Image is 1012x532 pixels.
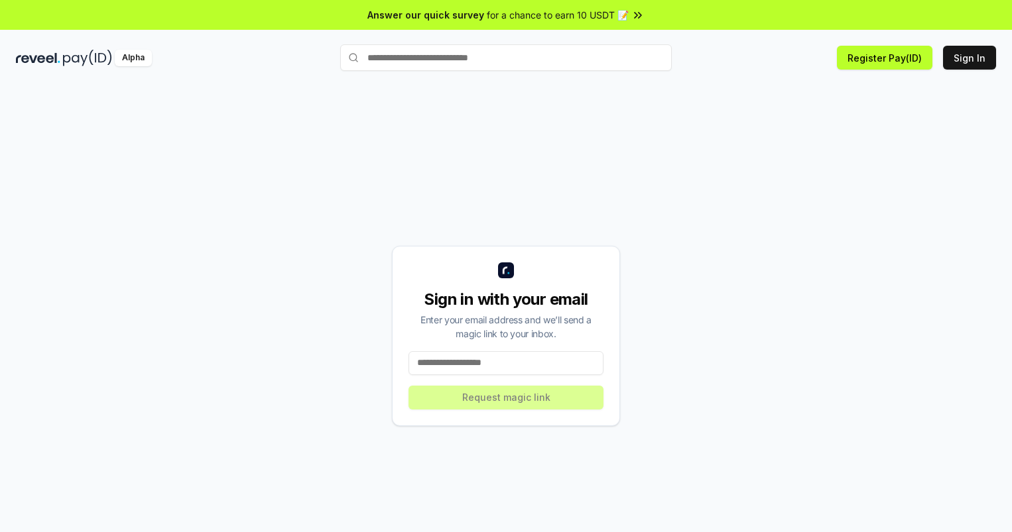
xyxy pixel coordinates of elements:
span: Answer our quick survey [367,8,484,22]
div: Enter your email address and we’ll send a magic link to your inbox. [409,313,603,341]
button: Sign In [943,46,996,70]
img: reveel_dark [16,50,60,66]
img: pay_id [63,50,112,66]
span: for a chance to earn 10 USDT 📝 [487,8,629,22]
div: Alpha [115,50,152,66]
button: Register Pay(ID) [837,46,932,70]
img: logo_small [498,262,514,278]
div: Sign in with your email [409,289,603,310]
